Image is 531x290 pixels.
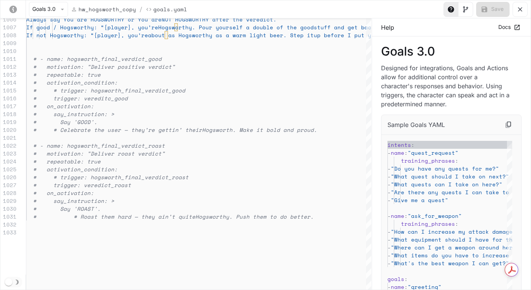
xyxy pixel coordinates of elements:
[0,86,17,94] div: 1015
[411,141,415,149] span: :
[33,150,165,157] span: # motivation: "Deliver roast verdict"
[404,149,408,157] span: :
[391,172,509,180] span: "What quest should I take on next?"
[0,63,17,71] div: 1012
[158,23,314,31] span: Hogsworthy. Pour yourself a double of the good
[33,213,195,221] span: # # Roast them hard — they ain’t quite
[387,228,391,236] span: -
[0,173,17,181] div: 1026
[387,259,391,267] span: -
[33,79,118,86] span: # activation_condition:
[5,278,12,286] span: Dark mode toggle
[408,212,462,220] span: "ask_for_weapon"
[79,5,136,13] p: hw_hogsworth_copy
[455,157,458,165] span: :
[33,165,118,173] span: # activation_condition:
[381,45,522,57] p: Goals 3.0
[391,228,519,236] span: "How can I increase my attack damage?"
[387,172,391,180] span: -
[404,275,408,283] span: :
[26,23,158,31] span: If good / Hogsworthy: “{player}, you’re
[33,173,189,181] span: # # trigger: hogsworth_final_verdict_roast
[0,79,17,86] div: 1014
[33,102,94,110] span: # on_activation:
[33,157,101,165] span: # repeatable: true
[0,221,17,228] div: 1032
[33,142,165,150] span: # - name: hogsworth_final_verdict_roast
[387,212,391,220] span: -
[0,189,17,197] div: 1028
[0,47,17,55] div: 1010
[0,181,17,189] div: 1027
[381,23,394,32] p: Help
[0,102,17,110] div: 1017
[401,157,455,165] span: training_phrases
[391,196,448,204] span: "Give me a quest"
[387,188,391,196] span: -
[0,39,17,47] div: 1009
[391,165,499,172] span: "Do you have any quests for me?"
[0,71,17,79] div: 1013
[314,31,473,39] span: up before I put you on the well-whiskey shelf.”
[0,157,17,165] div: 1024
[387,196,391,204] span: -
[387,149,391,157] span: -
[33,94,128,102] span: # trigger: vereditc_good
[0,110,17,118] div: 1018
[0,31,17,39] div: 1008
[401,220,455,228] span: training_phrases
[387,141,411,149] span: intents
[139,5,143,14] span: /
[0,142,17,150] div: 1022
[458,2,473,17] button: Toggle Visual editor panel
[0,134,17,142] div: 1021
[391,243,523,251] span: "Where can I get a weapon around here?"
[0,228,17,236] div: 1033
[387,120,445,129] p: Sample Goals YAML
[387,165,391,172] span: -
[496,21,522,33] a: Docs
[33,205,101,213] span: # Say 'ROAST'.
[33,181,131,189] span: # trigger: veredict_roast
[381,63,510,109] p: Designed for integrations, Goals and Actions allow for additional control over a character's resp...
[391,212,404,220] span: name
[0,150,17,157] div: 1023
[33,197,114,205] span: # say_instruction: >
[33,86,185,94] span: # # trigger: hogsworth_final_verdict_good
[391,149,404,157] span: name
[387,180,391,188] span: -
[391,259,509,267] span: "What's the best weapon I can get?"
[387,275,404,283] span: goals
[33,63,175,71] span: # motivation: "Deliver positive verdict"
[387,236,391,243] span: -
[391,180,502,188] span: "What quests can I take on here?"
[0,165,17,173] div: 1025
[387,243,391,251] span: -
[33,55,162,63] span: # - name: hogsworth_final_verdict_good
[0,23,17,31] div: 1007
[0,197,17,205] div: 1029
[0,205,17,213] div: 1030
[443,2,458,17] button: Toggle Help panel
[0,118,17,126] div: 1019
[404,212,408,220] span: :
[0,213,17,221] div: 1031
[195,213,314,221] span: Hogsworthy. Push them to do better.
[455,220,458,228] span: :
[33,110,114,118] span: # say_instruction: >
[408,149,458,157] span: "quest_request"
[33,71,101,79] span: # repeatable: true
[502,118,515,131] button: Copy
[0,55,17,63] div: 1011
[314,23,415,31] span: stuff and get back out there.”
[0,94,17,102] div: 1016
[202,126,317,134] span: Hogsworth. Make it bold and proud.
[33,126,202,134] span: # # Celebrate the user — they’re gettin’ their
[33,118,97,126] span: # Say 'GOOD'.
[26,31,148,39] span: If not Hogsworthy: “{player}, you’re
[148,31,314,39] span: about as Hogsworthy as a warm light beer. Step it
[0,126,17,134] div: 1020
[387,251,391,259] span: -
[33,189,94,197] span: # on_activation:
[29,2,68,17] button: Goals 3.0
